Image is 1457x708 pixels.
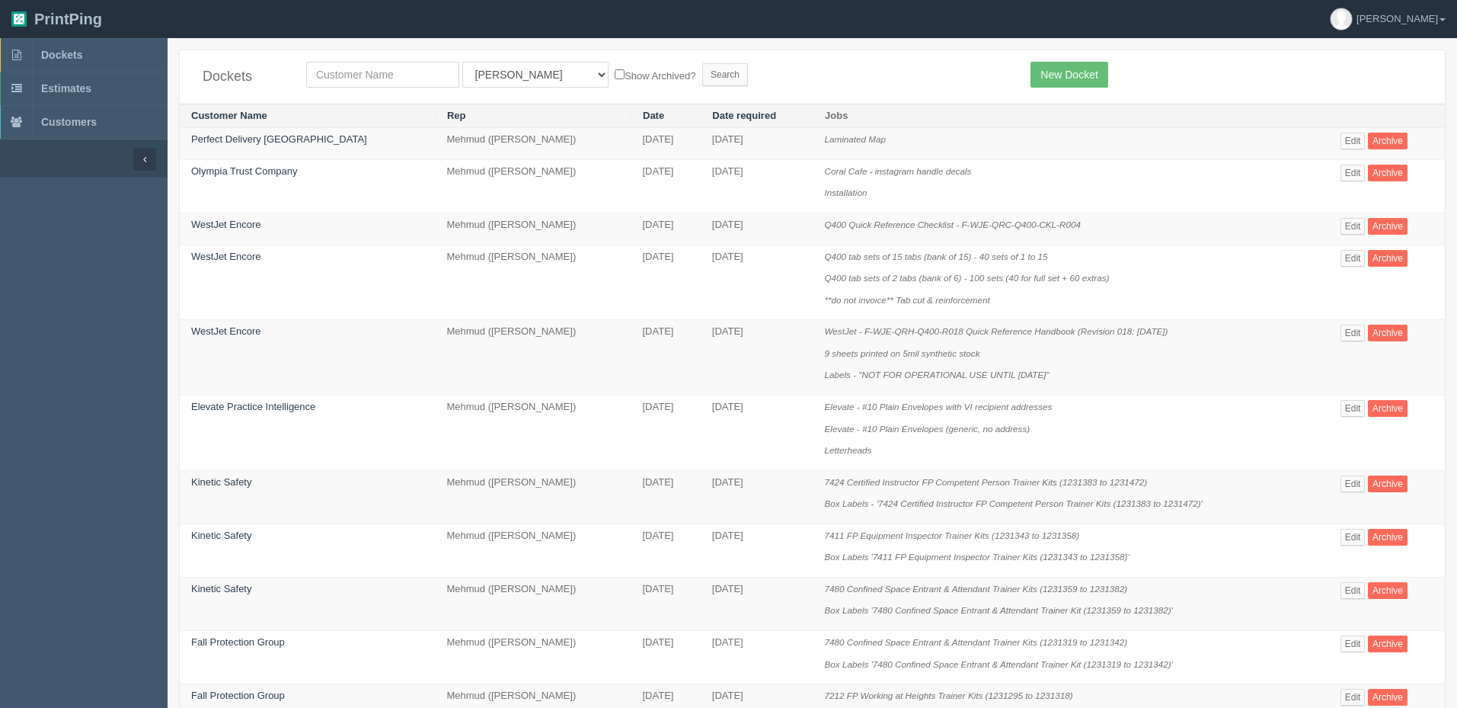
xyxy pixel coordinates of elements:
[825,295,990,305] i: **do not invoice** Tab cut & reinforcement
[191,110,267,121] a: Customer Name
[1340,250,1366,267] a: Edit
[1340,165,1366,181] a: Edit
[191,133,367,145] a: Perfect Delivery [GEOGRAPHIC_DATA]
[701,577,813,630] td: [DATE]
[825,348,980,358] i: 9 sheets printed on 5mil synthetic stock
[1340,476,1366,492] a: Edit
[825,134,887,144] i: Laminated Map
[1340,636,1366,652] a: Edit
[191,401,315,412] a: Elevate Practice Intelligence
[825,584,1128,594] i: 7480 Confined Space Entrant & Attendant Trainer Kits (1231359 to 1231382)
[825,530,1080,540] i: 7411 FP Equipment Inspector Trainer Kits (1231343 to 1231358)
[631,320,701,396] td: [DATE]
[447,110,466,121] a: Rep
[825,605,1173,615] i: Box Labels '7480 Confined Space Entrant & Attendant Trainer Kit (1231359 to 1231382)'
[813,104,1329,128] th: Jobs
[825,637,1128,647] i: 7480 Confined Space Entrant & Attendant Trainer Kits (1231319 to 1231342)
[825,187,867,197] i: Installation
[712,110,776,121] a: Date required
[191,583,252,594] a: Kinetic Safety
[1340,689,1366,706] a: Edit
[631,159,701,213] td: [DATE]
[1368,689,1407,706] a: Archive
[41,116,97,128] span: Customers
[825,690,1073,700] i: 7212 FP Working at Heights Trainer Kits (1231295 to 1231318)
[191,165,297,177] a: Olympia Trust Company
[1368,636,1407,652] a: Archive
[1340,529,1366,546] a: Edit
[1331,8,1352,30] img: avatar_default-7531ab5dedf162e01f1e0bb0964e6a185e93c5c22dfe317fb01d7f8cd2b1632c.jpg
[825,424,1030,434] i: Elevate - #10 Plain Envelopes (generic, no address)
[631,631,701,684] td: [DATE]
[643,110,664,121] a: Date
[631,395,701,470] td: [DATE]
[825,251,1048,261] i: Q400 tab sets of 15 tabs (bank of 15) - 40 sets of 1 to 15
[306,62,459,88] input: Customer Name
[191,476,252,488] a: Kinetic Safety
[825,402,1053,412] i: Elevate - #10 Plain Envelopes with VI recipient addresses
[1340,400,1366,417] a: Edit
[631,470,701,524] td: [DATE]
[1368,582,1407,599] a: Archive
[631,577,701,630] td: [DATE]
[1368,476,1407,492] a: Archive
[631,524,701,577] td: [DATE]
[631,245,701,320] td: [DATE]
[825,219,1081,229] i: Q400 Quick Reference Checklist - F-WJE-QRC-Q400-CKL-R004
[203,69,283,85] h4: Dockets
[615,69,625,79] input: Show Archived?
[701,524,813,577] td: [DATE]
[701,395,813,470] td: [DATE]
[1368,325,1407,341] a: Archive
[825,498,1203,508] i: Box Labels - '7424 Certified Instructor FP Competent Person Trainer Kits (1231383 to 1231472)'
[631,128,701,160] td: [DATE]
[1368,218,1407,235] a: Archive
[1340,133,1366,149] a: Edit
[435,245,631,320] td: Mehmud ([PERSON_NAME])
[615,66,695,84] label: Show Archived?
[1368,133,1407,149] a: Archive
[435,631,631,684] td: Mehmud ([PERSON_NAME])
[435,213,631,245] td: Mehmud ([PERSON_NAME])
[1368,165,1407,181] a: Archive
[1368,400,1407,417] a: Archive
[191,530,252,541] a: Kinetic Safety
[825,659,1173,669] i: Box Labels '7480 Confined Space Entrant & Attendant Trainer Kit (1231319 to 1231342)'
[701,128,813,160] td: [DATE]
[825,273,1110,283] i: Q400 tab sets of 2 tabs (bank of 6) - 100 sets (40 for full set + 60 extras)
[702,63,748,86] input: Search
[1368,250,1407,267] a: Archive
[1340,218,1366,235] a: Edit
[825,166,972,176] i: Coral Cafe - instagram handle decals
[191,325,261,337] a: WestJet Encore
[41,49,82,61] span: Dockets
[435,159,631,213] td: Mehmud ([PERSON_NAME])
[435,470,631,524] td: Mehmud ([PERSON_NAME])
[1368,529,1407,546] a: Archive
[825,326,1168,336] i: WestJet - F-WJE-QRH-Q400-R018 Quick Reference Handbook (Revision 018: [DATE])
[825,477,1148,487] i: 7424 Certified Instructor FP Competent Person Trainer Kits (1231383 to 1231472)
[701,213,813,245] td: [DATE]
[191,636,285,648] a: Fall Protection Group
[631,213,701,245] td: [DATE]
[701,470,813,524] td: [DATE]
[191,690,285,701] a: Fall Protection Group
[11,11,27,27] img: logo-3e63b451c926e2ac314895c53de4908e5d424f24456219fb08d385ab2e579770.png
[1340,582,1366,599] a: Edit
[1340,325,1366,341] a: Edit
[701,159,813,213] td: [DATE]
[435,577,631,630] td: Mehmud ([PERSON_NAME])
[191,251,261,262] a: WestJet Encore
[825,370,1050,380] i: Labels - "NOT FOR OPERATIONAL USE UNTIL [DATE]"
[435,128,631,160] td: Mehmud ([PERSON_NAME])
[825,445,872,455] i: Letterheads
[41,82,91,95] span: Estimates
[701,320,813,396] td: [DATE]
[825,552,1129,562] i: Box Labels '7411 FP Equipment Inspector Trainer Kits (1231343 to 1231358)'
[435,320,631,396] td: Mehmud ([PERSON_NAME])
[435,524,631,577] td: Mehmud ([PERSON_NAME])
[191,219,261,230] a: WestJet Encore
[701,245,813,320] td: [DATE]
[701,631,813,684] td: [DATE]
[435,395,631,470] td: Mehmud ([PERSON_NAME])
